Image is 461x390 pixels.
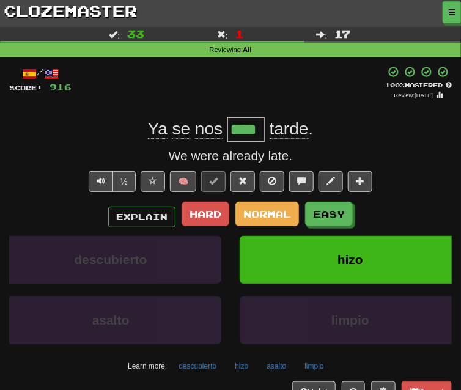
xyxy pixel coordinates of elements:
span: 1 [235,28,244,40]
button: limpio [240,296,461,344]
span: . [265,119,313,139]
span: descubierto [74,252,147,267]
span: : [109,30,120,39]
button: ½ [112,171,136,192]
span: Normal [243,208,291,219]
span: Hard [190,208,221,219]
strong: All [243,46,251,53]
button: Favorite sentence (alt+f) [141,171,165,192]
span: tarde [270,119,309,139]
span: Easy [313,208,345,219]
button: Add to collection (alt+a) [348,171,372,192]
button: Hard [182,202,229,226]
span: limpio [331,313,369,327]
button: Explain [108,207,175,227]
button: asalto [260,357,293,375]
button: hizo [228,357,255,375]
span: 33 [127,28,144,40]
small: Learn more: [128,362,167,370]
span: Score: [9,84,42,92]
span: : [317,30,328,39]
button: descubierto [172,357,223,375]
div: Mastered [385,81,452,89]
span: : [217,30,228,39]
span: 916 [50,82,72,92]
span: asalto [92,313,130,327]
button: limpio [298,357,330,375]
button: hizo [240,236,461,284]
span: nos [195,119,223,139]
button: Edit sentence (alt+d) [319,171,343,192]
button: Discuss sentence (alt+u) [289,171,314,192]
button: Play sentence audio (ctl+space) [89,171,113,192]
span: 17 [335,28,351,40]
div: / [9,66,72,81]
button: 🧠 [170,171,196,192]
span: se [172,119,191,139]
span: hizo [337,252,363,267]
button: Set this sentence to 100% Mastered (alt+m) [201,171,226,192]
button: Easy [305,202,353,226]
button: Reset to 0% Mastered (alt+r) [230,171,255,192]
span: Ya [148,119,168,139]
button: Ignore sentence (alt+i) [260,171,284,192]
button: Normal [235,202,299,226]
div: We were already late. [9,147,452,165]
span: 100 % [385,81,405,89]
div: Text-to-speech controls [86,171,136,198]
small: Review: [DATE] [394,92,433,98]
